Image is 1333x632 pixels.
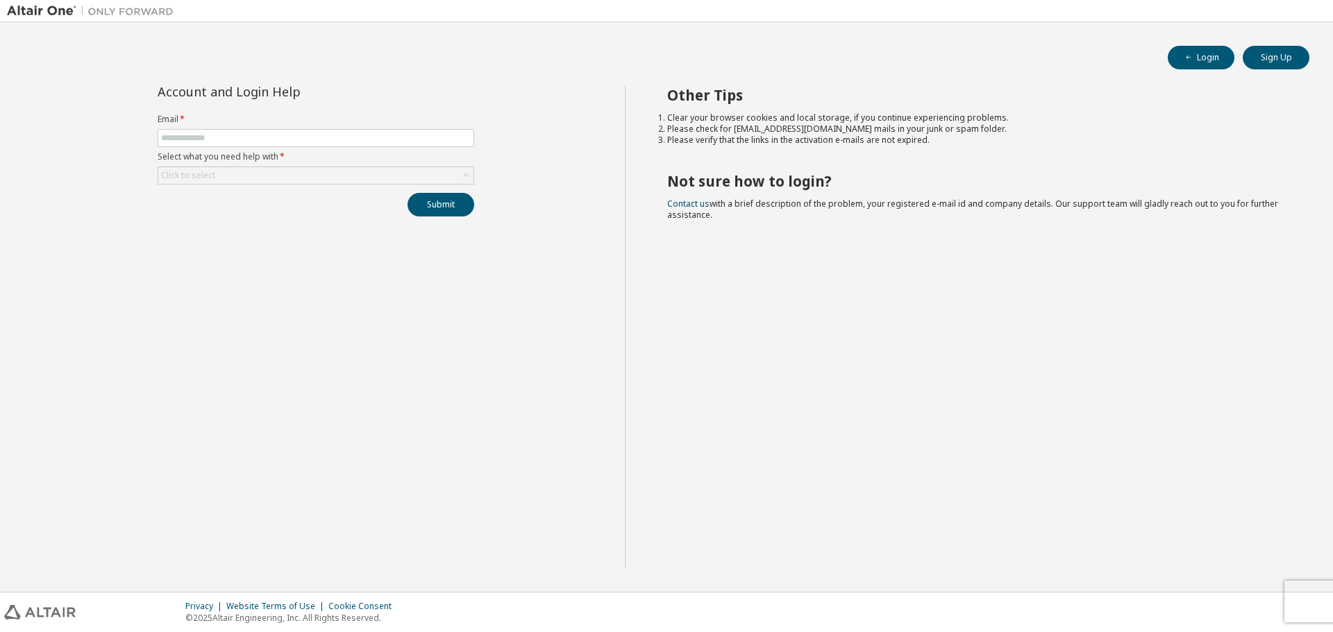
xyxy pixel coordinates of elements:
div: Privacy [185,601,226,612]
li: Clear your browser cookies and local storage, if you continue experiencing problems. [667,112,1285,123]
img: Altair One [7,4,181,18]
div: Click to select [158,167,473,184]
label: Email [158,114,474,125]
span: with a brief description of the problem, your registered e-mail id and company details. Our suppo... [667,198,1278,221]
div: Cookie Consent [328,601,400,612]
label: Select what you need help with [158,151,474,162]
h2: Not sure how to login? [667,172,1285,190]
div: Account and Login Help [158,86,411,97]
img: altair_logo.svg [4,605,76,620]
button: Submit [408,193,474,216]
div: Click to select [161,170,215,181]
li: Please verify that the links in the activation e-mails are not expired. [667,135,1285,146]
a: Contact us [667,198,710,210]
h2: Other Tips [667,86,1285,104]
p: © 2025 Altair Engineering, Inc. All Rights Reserved. [185,612,400,624]
div: Website Terms of Use [226,601,328,612]
button: Sign Up [1243,46,1309,69]
li: Please check for [EMAIL_ADDRESS][DOMAIN_NAME] mails in your junk or spam folder. [667,123,1285,135]
button: Login [1168,46,1234,69]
